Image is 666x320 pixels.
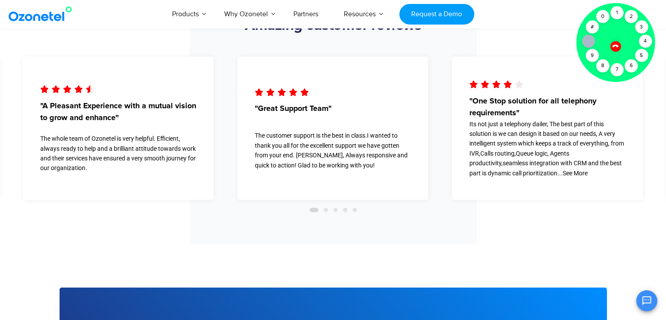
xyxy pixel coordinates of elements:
[74,83,83,96] i: 
[23,57,214,200] div: 1 / 5
[266,86,275,99] i: 
[636,290,657,311] button: Open chat
[52,83,60,96] i: 
[40,100,196,124] span: "A Pleasant Experience with a mutual vision to grow and enhance"
[255,131,411,171] div: The customer support is the best in class.I wanted to thank you all for the excellent support we ...
[324,208,328,212] span: Go to slide 2
[596,10,609,23] div: 0
[610,63,624,76] div: 7
[585,21,599,34] div: #
[481,78,489,91] i: 
[635,49,648,62] div: 5
[300,86,309,99] i: 
[352,208,357,212] span: Go to slide 5
[289,86,297,99] i: 
[635,21,648,34] div: 3
[255,86,263,99] i: 
[452,57,643,200] div: 3 / 5
[23,57,643,217] div: Slides
[278,86,286,99] i: 
[469,119,625,178] div: Its not just a telephony dailer, The best part of this solution is we can design it based on our ...
[255,103,331,115] span: "Great Support Team"
[624,59,638,72] div: 6
[639,35,652,48] div: 4
[504,78,512,91] i: 
[492,78,500,91] i: 
[469,78,478,91] i: 
[40,83,49,96] i: 
[310,208,318,212] span: Go to slide 1
[624,10,638,23] div: 2
[596,59,609,72] div: 8
[399,4,474,25] a: Request a Demo
[515,78,523,91] i: 
[63,83,71,96] i: 
[40,134,196,173] div: The whole team of Ozonetel is very helpful. Efficient, always ready to help and a brilliant attit...
[237,57,428,200] div: 2 / 5
[333,208,338,212] span: Go to slide 3
[343,208,347,212] span: Go to slide 4
[469,96,625,119] span: "One Stop solution for all telephony requirements"
[86,83,94,96] i: 
[610,6,624,19] div: 1
[585,49,599,62] div: 9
